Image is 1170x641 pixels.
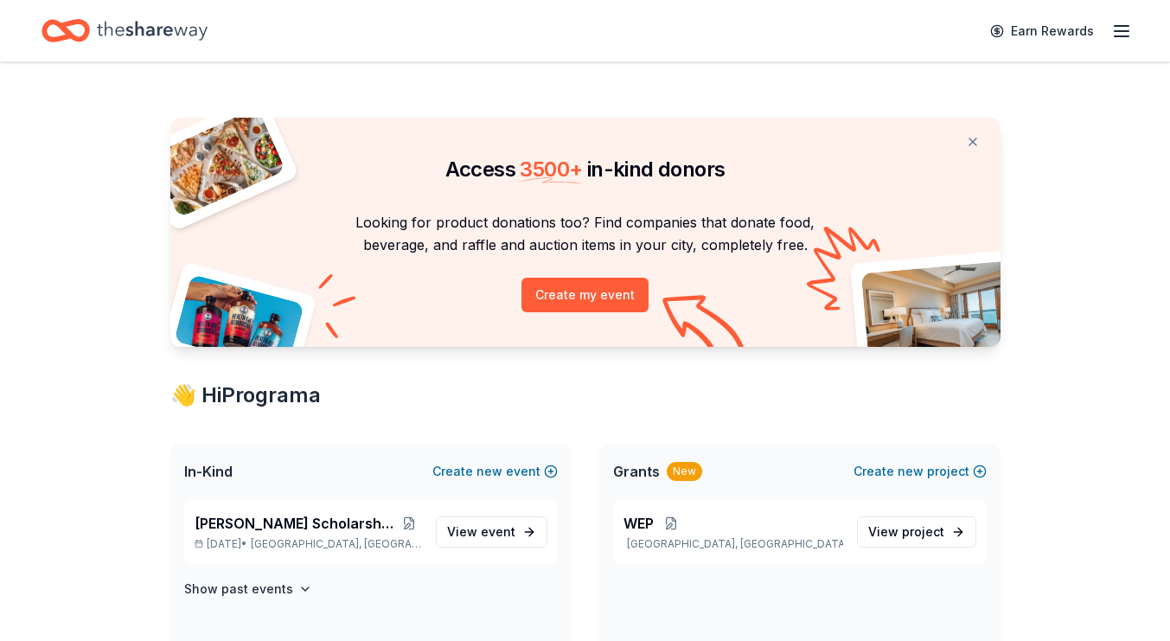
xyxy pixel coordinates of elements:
span: View [868,522,944,542]
button: Show past events [184,579,312,599]
span: Access in-kind donors [445,157,726,182]
span: View [447,522,515,542]
img: Curvy arrow [662,295,749,360]
span: new [898,461,924,482]
span: [PERSON_NAME] Scholarship Fundraiser [195,513,397,534]
button: Createnewevent [432,461,558,482]
p: [GEOGRAPHIC_DATA], [GEOGRAPHIC_DATA] [623,537,843,551]
span: In-Kind [184,461,233,482]
span: event [481,524,515,539]
p: [DATE] • [195,537,422,551]
a: Home [42,10,208,51]
p: Looking for product donations too? Find companies that donate food, beverage, and raffle and auct... [191,211,980,257]
span: new [476,461,502,482]
a: View project [857,516,976,548]
button: Createnewproject [854,461,987,482]
a: Earn Rewards [980,16,1104,47]
span: project [902,524,944,539]
span: WEP [623,513,654,534]
div: New [667,462,702,481]
button: Create my event [521,278,649,312]
div: 👋 Hi Programa [170,381,1001,409]
span: [GEOGRAPHIC_DATA], [GEOGRAPHIC_DATA] [251,537,421,551]
img: Pizza [150,107,285,218]
span: Grants [613,461,660,482]
h4: Show past events [184,579,293,599]
a: View event [436,516,547,548]
span: 3500 + [520,157,582,182]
